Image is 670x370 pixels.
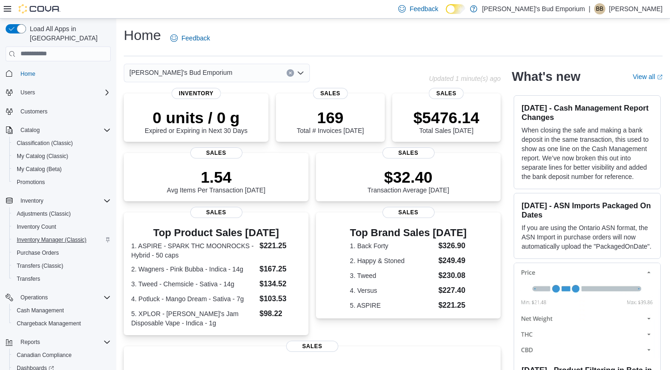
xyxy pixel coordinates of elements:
dt: 5. ASPIRE [350,301,435,310]
h3: [DATE] - ASN Imports Packaged On Dates [522,201,653,219]
button: Operations [2,291,114,304]
p: $32.40 [368,168,449,186]
svg: External link [657,74,663,80]
span: Promotions [17,178,45,186]
span: Inventory [20,197,43,205]
button: Inventory [2,194,114,207]
button: Catalog [2,124,114,137]
span: My Catalog (Classic) [13,151,111,162]
dd: $227.40 [438,285,467,296]
span: Catalog [17,125,111,136]
span: Catalog [20,126,40,134]
span: Customers [17,106,111,117]
button: Inventory Manager (Classic) [9,233,114,246]
a: Purchase Orders [13,247,63,258]
a: Home [17,68,39,79]
dd: $167.25 [260,264,301,275]
span: Sales [382,207,435,218]
dt: 3. Tweed [350,271,435,280]
a: Canadian Compliance [13,350,75,361]
a: Adjustments (Classic) [13,208,74,219]
button: Inventory Count [9,220,114,233]
span: Adjustments (Classic) [13,208,111,219]
span: Feedback [181,33,210,43]
span: Adjustments (Classic) [17,210,71,218]
span: [PERSON_NAME]'s Bud Emporium [129,67,232,78]
dt: 1. ASPIRE - SPARK THC MOONROCKS - Hybrid - 50 caps [131,241,256,260]
dt: 2. Happy & Stoned [350,256,435,265]
dd: $221.25 [260,240,301,251]
dd: $134.52 [260,278,301,290]
span: Transfers (Classic) [17,262,63,270]
dd: $326.90 [438,240,467,251]
p: 1.54 [167,168,266,186]
span: Sales [190,207,242,218]
button: Purchase Orders [9,246,114,259]
span: Purchase Orders [17,249,59,257]
span: Feedback [409,4,438,13]
span: Inventory [17,195,111,206]
button: Open list of options [297,69,304,77]
button: My Catalog (Beta) [9,163,114,176]
span: Promotions [13,177,111,188]
h3: [DATE] - Cash Management Report Changes [522,103,653,122]
a: Cash Management [13,305,67,316]
h2: What's new [512,69,580,84]
span: Classification (Classic) [13,138,111,149]
span: Chargeback Management [13,318,111,329]
a: Transfers [13,273,44,284]
span: Sales [286,341,338,352]
h3: Top Product Sales [DATE] [131,227,301,238]
span: Customers [20,108,47,115]
dd: $221.25 [438,300,467,311]
span: Users [17,87,111,98]
a: Feedback [167,29,214,47]
img: Cova [19,4,60,13]
span: Inventory Manager (Classic) [17,236,87,244]
dt: 4. Potluck - Mango Dream - Sativa - 7g [131,294,256,304]
span: Operations [17,292,111,303]
dt: 1. Back Forty [350,241,435,251]
span: Cash Management [13,305,111,316]
span: Inventory Manager (Classic) [13,234,111,245]
button: Users [17,87,39,98]
span: Inventory Count [17,223,56,231]
span: Sales [190,147,242,159]
dt: 3. Tweed - Chemsicle - Sativa - 14g [131,279,256,289]
span: Home [20,70,35,78]
p: 0 units / 0 g [145,108,248,127]
span: Classification (Classic) [17,139,73,147]
button: Home [2,67,114,80]
button: Classification (Classic) [9,137,114,150]
p: [PERSON_NAME]'s Bud Emporium [482,3,585,14]
span: Inventory [171,88,221,99]
span: Purchase Orders [13,247,111,258]
dt: 2. Wagners - Pink Bubba - Indica - 14g [131,264,256,274]
span: Reports [17,337,111,348]
span: Sales [382,147,435,159]
div: Avg Items Per Transaction [DATE] [167,168,266,194]
button: Transfers (Classic) [9,259,114,272]
button: Catalog [17,125,43,136]
div: Transaction Average [DATE] [368,168,449,194]
h1: Home [124,26,161,45]
a: Inventory Count [13,221,60,232]
dd: $230.08 [438,270,467,281]
span: Transfers [13,273,111,284]
button: Adjustments (Classic) [9,207,114,220]
button: Chargeback Management [9,317,114,330]
span: Canadian Compliance [17,351,72,359]
span: Sales [313,88,348,99]
p: 169 [297,108,364,127]
a: My Catalog (Beta) [13,164,66,175]
span: Canadian Compliance [13,350,111,361]
div: Total # Invoices [DATE] [297,108,364,134]
span: Reports [20,338,40,346]
span: My Catalog (Beta) [17,165,62,173]
span: Transfers [17,275,40,283]
button: Customers [2,105,114,118]
a: Inventory Manager (Classic) [13,234,90,245]
span: Load All Apps in [GEOGRAPHIC_DATA] [26,24,111,43]
span: BB [596,3,603,14]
